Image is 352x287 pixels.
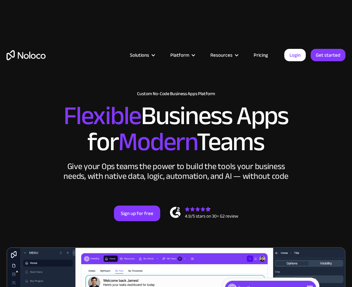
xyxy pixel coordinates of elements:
[210,51,232,59] div: Resources
[170,51,189,59] div: Platform
[62,162,290,181] div: Give your Ops teams the power to build the tools your business needs, with native data, logic, au...
[202,51,246,59] div: Resources
[311,49,345,61] a: Get started
[284,49,306,61] a: Login
[162,51,202,59] div: Platform
[114,206,160,221] a: Sign up for free
[118,118,197,166] span: Modern
[122,51,162,59] div: Solutions
[7,91,345,96] h1: Custom No-Code Business Apps Platform
[63,92,141,140] span: Flexible
[7,103,345,155] h2: Business Apps for Teams
[7,50,46,60] a: home
[246,51,276,59] a: Pricing
[130,51,149,59] div: Solutions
